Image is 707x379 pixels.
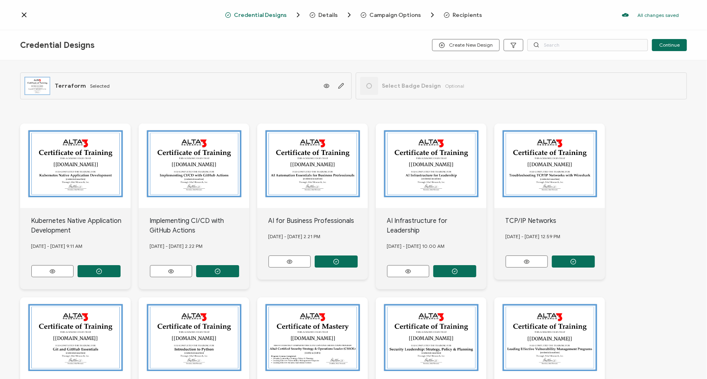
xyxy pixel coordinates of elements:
[225,11,302,19] span: Credential Designs
[387,216,487,235] div: AI Infrastructure for Leadership
[268,226,368,247] div: [DATE] - [DATE] 2.21 PM
[268,216,368,226] div: AI for Business Professionals
[453,12,482,18] span: Recipients
[55,82,86,89] span: Terraform
[225,11,482,19] div: Breadcrumb
[432,39,500,51] button: Create New Design
[90,83,110,89] span: Selected
[445,83,465,89] span: Optional
[31,235,131,257] div: [DATE] - [DATE] 9.11 AM
[637,12,679,18] p: All changes saved
[361,11,436,19] span: Campaign Options
[234,12,287,18] span: Credential Designs
[382,82,441,89] span: Select Badge Design
[439,42,493,48] span: Create New Design
[31,216,131,235] div: Kubernetes Native Application Development
[20,40,94,50] span: Credential Designs
[506,216,605,226] div: TCP/IP Networks
[506,226,605,247] div: [DATE] - [DATE] 12.59 PM
[150,235,250,257] div: [DATE] - [DATE] 2.22 PM
[444,12,482,18] span: Recipients
[574,288,707,379] iframe: Chat Widget
[387,235,487,257] div: [DATE] - [DATE] 10.00 AM
[319,12,338,18] span: Details
[659,43,680,47] span: Continue
[150,216,250,235] div: Implementing CI/CD with GitHub Actions
[370,12,421,18] span: Campaign Options
[527,39,648,51] input: Search
[652,39,687,51] button: Continue
[309,11,353,19] span: Details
